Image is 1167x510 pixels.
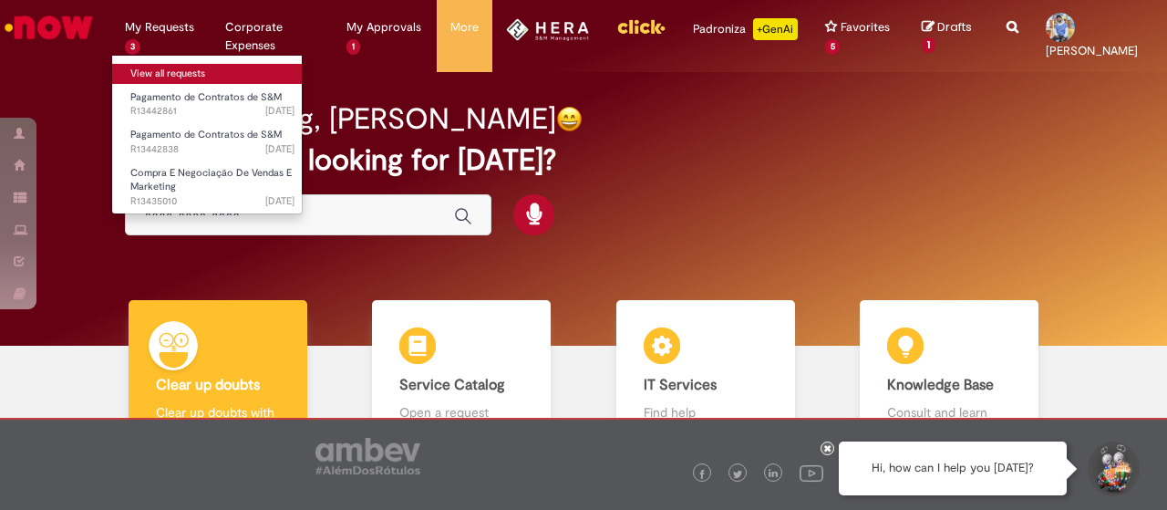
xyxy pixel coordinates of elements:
[1085,442,1140,496] button: Start Support Conversation
[399,376,505,394] b: Service Catalog
[130,194,294,209] span: R13435010
[130,142,294,157] span: R13442838
[733,470,742,479] img: logo_footer_twitter.png
[644,376,717,394] b: IT Services
[616,13,666,40] img: click_logo_yellow_360x200.png
[2,9,96,46] img: ServiceNow
[130,90,282,104] span: Pagamento de Contratos de S&M
[346,39,360,55] span: 1
[399,403,523,422] p: Open a request
[800,461,823,484] img: logo_footer_youtube.png
[112,125,313,159] a: Open R13442838 : Pagamento de Contratos de S&M
[265,104,294,118] span: [DATE]
[450,18,479,36] span: More
[125,144,1041,176] h2: What are you looking for [DATE]?
[156,376,260,394] b: Clear up doubts
[265,104,294,118] time: 25/08/2025 08:55:35
[937,18,972,36] span: Drafts
[697,470,707,479] img: logo_footer_facebook.png
[112,163,313,203] a: Open R13435010 : Compra E Negociação De Vendas E Marketing
[125,18,194,36] span: My Requests
[753,18,798,40] p: +GenAi
[125,103,556,135] h2: Good morning, [PERSON_NAME]
[225,18,319,55] span: Corporate Expenses
[887,376,994,394] b: Knowledge Base
[112,64,313,84] a: View all requests
[96,300,340,476] a: Clear up doubts Clear up doubts with Lupi Assist and Gen AI
[112,88,313,121] a: Open R13442861 : Pagamento de Contratos de S&M
[839,442,1067,495] div: Hi, how can I help you [DATE]?
[315,438,420,474] img: logo_footer_ambev_rotulo_gray.png
[556,106,583,132] img: happy-face.png
[156,403,280,458] p: Clear up doubts with Lupi Assist and Gen AI
[583,300,828,476] a: IT Services Find help
[828,300,1072,476] a: Knowledge Base Consult and learn
[506,18,589,41] img: HeraLogo.png
[922,19,979,53] a: Drafts
[841,18,890,36] span: Favorites
[130,104,294,119] span: R13442861
[922,37,935,54] span: 1
[130,128,282,141] span: Pagamento de Contratos de S&M
[265,142,294,156] time: 25/08/2025 08:51:20
[130,166,292,194] span: Compra E Negociação De Vendas E Marketing
[887,403,1011,422] p: Consult and learn
[265,194,294,208] time: 21/08/2025 09:40:54
[346,18,421,36] span: My Approvals
[265,194,294,208] span: [DATE]
[340,300,584,476] a: Service Catalog Open a request
[693,18,798,40] div: Padroniza
[265,142,294,156] span: [DATE]
[125,39,140,55] span: 3
[769,469,778,480] img: logo_footer_linkedin.png
[1046,43,1138,58] span: [PERSON_NAME]
[825,39,841,55] span: 5
[111,55,304,214] ul: My Requests
[644,403,768,422] p: Find help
